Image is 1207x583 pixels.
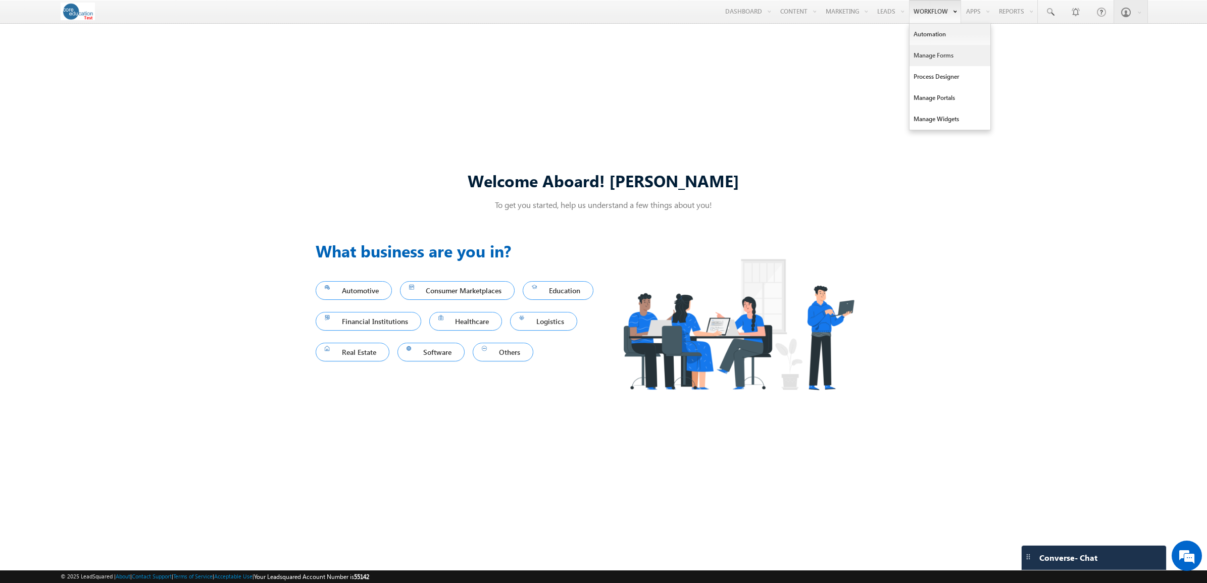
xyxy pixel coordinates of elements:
[910,66,990,87] a: Process Designer
[910,109,990,130] a: Manage Widgets
[438,314,493,328] span: Healthcare
[173,573,213,579] a: Terms of Service
[1039,553,1097,562] span: Converse - Chat
[482,345,524,359] span: Others
[1024,553,1032,561] img: carter-drag
[532,284,584,297] span: Education
[407,345,456,359] span: Software
[603,239,873,410] img: Industry.png
[325,284,383,297] span: Automotive
[910,45,990,66] a: Manage Forms
[61,572,369,581] span: © 2025 LeadSquared | | | | |
[910,87,990,109] a: Manage Portals
[316,170,891,191] div: Welcome Aboard! [PERSON_NAME]
[325,314,412,328] span: Financial Institutions
[116,573,130,579] a: About
[254,573,369,580] span: Your Leadsquared Account Number is
[354,573,369,580] span: 55142
[61,3,95,20] img: Custom Logo
[519,314,568,328] span: Logistics
[910,24,990,45] a: Automation
[132,573,172,579] a: Contact Support
[316,239,603,263] h3: What business are you in?
[214,573,253,579] a: Acceptable Use
[325,345,380,359] span: Real Estate
[316,199,891,210] p: To get you started, help us understand a few things about you!
[409,284,506,297] span: Consumer Marketplaces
